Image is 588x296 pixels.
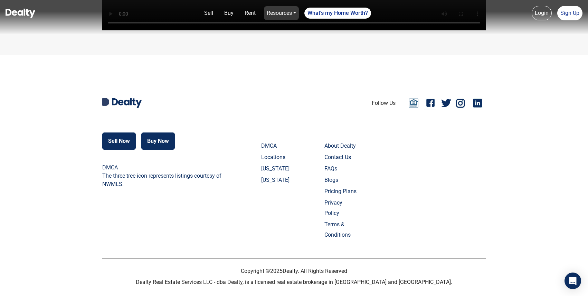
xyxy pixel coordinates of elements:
[102,98,109,106] img: Dealty D
[324,175,359,185] a: Blogs
[102,172,225,188] p: The three tree icon represents listings courtesy of NWMLS.
[441,96,451,110] a: Twitter
[565,273,581,289] div: Open Intercom Messenger
[455,96,468,110] a: Instagram
[112,98,142,108] img: Dealty
[261,164,295,174] a: [US_STATE]
[201,6,216,20] a: Sell
[324,164,359,174] a: FAQs
[424,96,438,110] a: Facebook
[102,267,486,275] p: Copyright © 2025 Dealty. All Rights Reserved
[324,141,359,151] a: About Dealty
[221,6,236,20] a: Buy
[242,6,258,20] a: Rent
[102,164,118,171] a: DMCA
[141,132,175,150] button: Buy Now
[324,186,359,197] a: Pricing Plans
[324,219,359,240] a: Terms & Conditions
[472,96,486,110] a: Linkedin
[261,175,295,185] a: [US_STATE]
[6,9,35,18] img: Dealty - Buy, Sell & Rent Homes
[372,99,396,107] li: Follow Us
[261,152,295,162] a: Locations
[102,132,136,150] button: Sell Now
[264,6,299,20] a: Resources
[324,152,359,162] a: Contact Us
[324,198,359,218] a: Privacy Policy
[557,6,582,20] a: Sign Up
[102,278,486,286] p: Dealty Real Estate Services LLC - dba Dealty, is a licensed real estate brokerage in [GEOGRAPHIC_...
[304,8,371,19] a: What's my Home Worth?
[261,141,295,151] a: DMCA
[532,6,552,20] a: Login
[407,98,420,108] a: Email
